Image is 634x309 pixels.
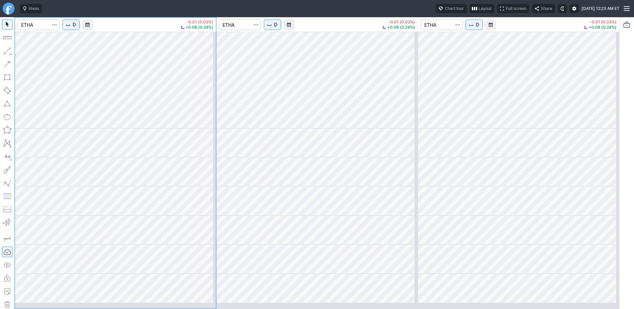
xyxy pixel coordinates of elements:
[2,273,13,284] button: Lock drawings
[506,5,526,12] span: Full screen
[2,138,13,149] button: XABCD
[2,204,13,215] button: Position
[82,19,93,30] button: Range
[73,21,76,28] span: D
[20,4,42,13] button: Ideas
[2,125,13,135] button: Polygon
[274,21,277,28] span: D
[2,164,13,175] button: Brush
[264,19,281,30] button: Interval
[18,19,60,30] input: Search
[436,4,467,13] button: Chart tour
[453,19,462,30] button: Search
[2,178,13,188] button: Elliott waves
[2,59,13,69] button: Arrow
[2,286,13,297] button: Add note
[2,233,13,244] button: Drawing mode: Single
[570,4,579,13] button: Settings
[532,4,555,13] button: Share
[470,4,494,13] button: Layout
[2,260,13,270] button: Hide drawings
[62,19,80,30] button: Interval
[50,19,59,30] button: Search
[621,19,632,30] button: Portfolio watchlist
[2,46,13,56] button: Line
[497,4,529,13] button: Full screen
[466,19,483,30] button: Interval
[558,4,567,13] button: Toggle dark mode
[284,19,294,30] button: Range
[445,5,464,12] span: Chart tour
[478,5,491,12] span: Layout
[181,20,213,24] p: -0.01 (0.03%)
[382,20,415,24] p: -0.01 (0.03%)
[387,25,415,29] span: +0.08 (0.24%)
[2,98,13,109] button: Triangle
[2,191,13,201] button: Fibonacci retracements
[2,112,13,122] button: Ellipse
[2,85,13,96] button: Rotated rectangle
[2,72,13,83] button: Rectangle
[219,19,261,30] input: Search
[2,19,13,30] button: Mouse
[476,21,479,28] span: D
[29,5,39,12] span: Ideas
[251,19,261,30] button: Search
[541,5,552,12] span: Share
[3,3,15,15] a: Finviz.com
[2,217,13,228] button: Anchored VWAP
[485,19,496,30] button: Range
[2,32,13,43] button: Measure
[421,19,463,30] input: Search
[186,25,213,29] span: +0.08 (0.24%)
[584,20,616,24] p: -0.01 (0.03%)
[2,247,13,257] button: Drawings Autosave: On
[581,5,619,12] span: [DATE] 12:23 AM ET
[589,25,616,29] span: +0.08 (0.24%)
[2,151,13,162] button: Text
